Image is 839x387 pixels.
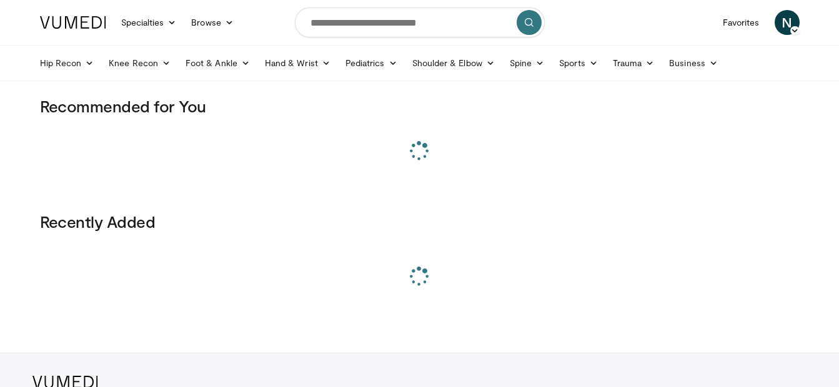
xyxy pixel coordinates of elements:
a: Hip Recon [32,51,102,76]
a: Hand & Wrist [257,51,338,76]
a: Knee Recon [101,51,178,76]
img: VuMedi Logo [40,16,106,29]
a: Business [662,51,725,76]
h3: Recommended for You [40,96,800,116]
a: Browse [184,10,241,35]
h3: Recently Added [40,212,800,232]
a: N [775,10,800,35]
a: Spine [502,51,552,76]
a: Pediatrics [338,51,405,76]
a: Foot & Ankle [178,51,257,76]
a: Trauma [605,51,662,76]
a: Favorites [715,10,767,35]
input: Search topics, interventions [295,7,545,37]
a: Shoulder & Elbow [405,51,502,76]
a: Sports [552,51,605,76]
a: Specialties [114,10,184,35]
